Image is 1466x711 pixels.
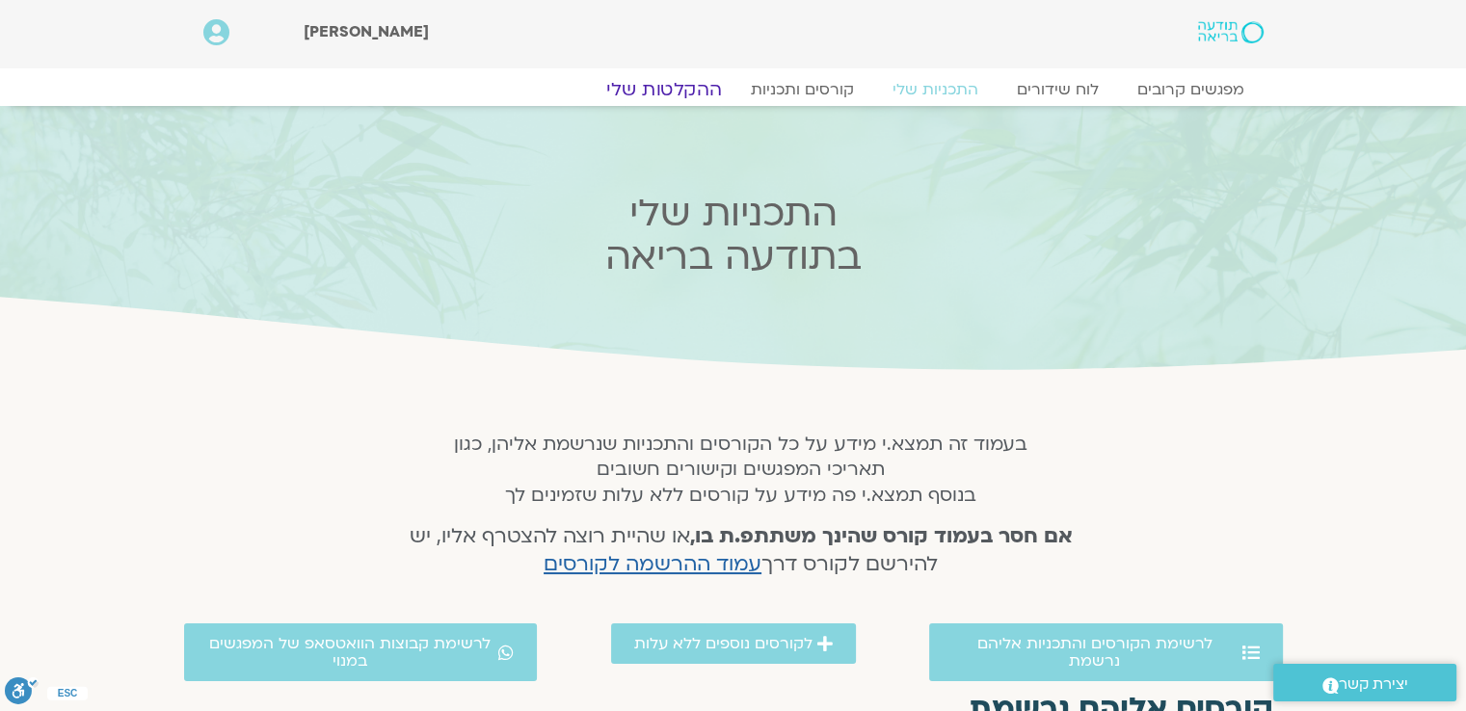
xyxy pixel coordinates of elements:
[998,80,1118,99] a: לוח שידורים
[929,623,1283,681] a: לרשימת הקורסים והתכניות אליהם נרשמת
[544,550,761,578] a: עמוד ההרשמה לקורסים
[356,192,1111,278] h2: התכניות שלי בתודעה בריאה
[1273,664,1456,701] a: יצירת קשר
[583,78,745,101] a: ההקלטות שלי
[1339,671,1408,698] span: יצירת קשר
[732,80,873,99] a: קורסים ותכניות
[634,635,813,652] span: לקורסים נוספים ללא עלות
[184,623,538,681] a: לרשימת קבוצות הוואטסאפ של המפגשים במנוי
[611,623,856,664] a: לקורסים נוספים ללא עלות
[873,80,998,99] a: התכניות שלי
[304,21,429,42] span: [PERSON_NAME]
[690,522,1073,550] strong: אם חסר בעמוד קורס שהינך משתתפ.ת בו,
[384,432,1098,508] h5: בעמוד זה תמצא.י מידע על כל הקורסים והתכניות שנרשמת אליהן, כגון תאריכי המפגשים וקישורים חשובים בנו...
[952,635,1238,670] span: לרשימת הקורסים והתכניות אליהם נרשמת
[384,523,1098,579] h4: או שהיית רוצה להצטרף אליו, יש להירשם לקורס דרך
[1118,80,1264,99] a: מפגשים קרובים
[203,80,1264,99] nav: Menu
[207,635,494,670] span: לרשימת קבוצות הוואטסאפ של המפגשים במנוי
